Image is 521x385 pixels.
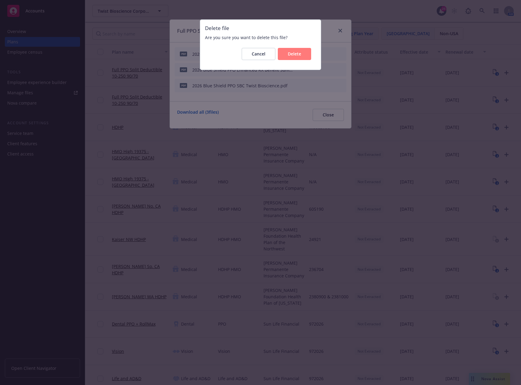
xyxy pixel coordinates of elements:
span: Are you sure you want to delete this file? [205,34,316,41]
span: Delete file [205,25,316,32]
button: Delete [278,48,311,60]
span: Delete [288,51,301,57]
span: Cancel [252,51,265,57]
button: Cancel [242,48,275,60]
